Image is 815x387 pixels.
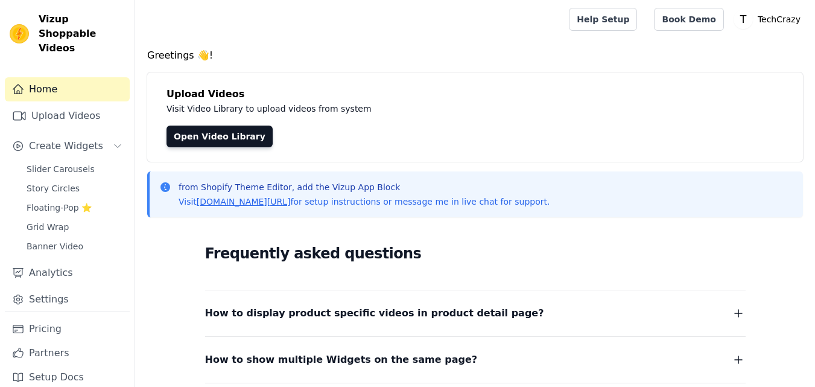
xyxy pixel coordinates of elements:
[5,77,130,101] a: Home
[39,12,125,56] span: Vizup Shoppable Videos
[205,305,544,322] span: How to display product specific videos in product detail page?
[27,221,69,233] span: Grid Wrap
[166,126,273,147] a: Open Video Library
[5,261,130,285] a: Analytics
[654,8,723,31] a: Book Demo
[205,305,746,322] button: How to display product specific videos in product detail page?
[740,13,747,25] text: T
[19,219,130,235] a: Grid Wrap
[27,163,95,175] span: Slider Carousels
[27,182,80,194] span: Story Circles
[27,240,83,252] span: Banner Video
[29,139,103,153] span: Create Widgets
[19,238,130,255] a: Banner Video
[205,351,478,368] span: How to show multiple Widgets on the same page?
[5,317,130,341] a: Pricing
[197,197,291,206] a: [DOMAIN_NAME][URL]
[10,24,29,43] img: Vizup
[569,8,637,31] a: Help Setup
[5,134,130,158] button: Create Widgets
[19,180,130,197] a: Story Circles
[19,199,130,216] a: Floating-Pop ⭐
[205,351,746,368] button: How to show multiple Widgets on the same page?
[734,8,805,30] button: T TechCrazy
[147,48,803,63] h4: Greetings 👋!
[5,341,130,365] a: Partners
[179,181,550,193] p: from Shopify Theme Editor, add the Vizup App Block
[205,241,746,266] h2: Frequently asked questions
[753,8,805,30] p: TechCrazy
[27,202,92,214] span: Floating-Pop ⭐
[166,87,784,101] h4: Upload Videos
[19,161,130,178] a: Slider Carousels
[179,196,550,208] p: Visit for setup instructions or message me in live chat for support.
[5,104,130,128] a: Upload Videos
[5,287,130,312] a: Settings
[166,101,707,116] p: Visit Video Library to upload videos from system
